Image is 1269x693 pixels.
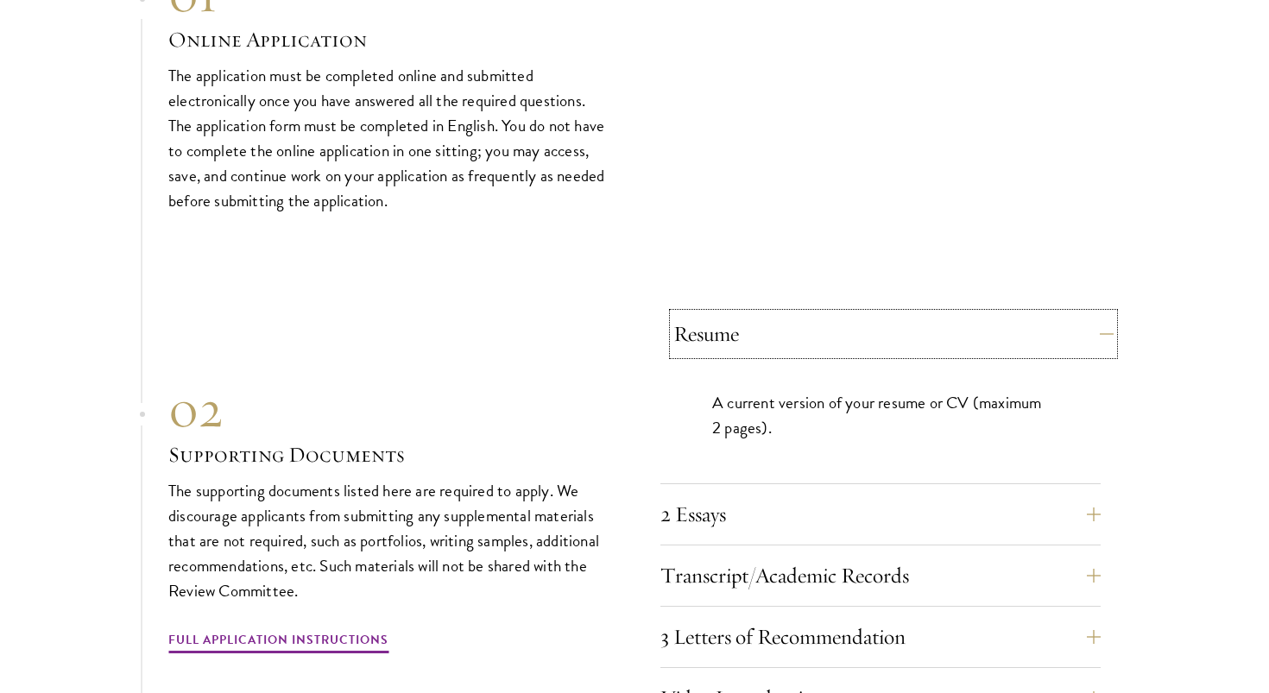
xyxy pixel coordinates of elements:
[673,313,1114,355] button: Resume
[660,616,1101,658] button: 3 Letters of Recommendation
[168,478,609,603] p: The supporting documents listed here are required to apply. We discourage applicants from submitt...
[712,390,1049,440] p: A current version of your resume or CV (maximum 2 pages).
[168,629,388,656] a: Full Application Instructions
[168,440,609,469] h3: Supporting Documents
[168,378,609,440] div: 02
[168,63,609,213] p: The application must be completed online and submitted electronically once you have answered all ...
[168,25,609,54] h3: Online Application
[660,494,1101,535] button: 2 Essays
[660,555,1101,596] button: Transcript/Academic Records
